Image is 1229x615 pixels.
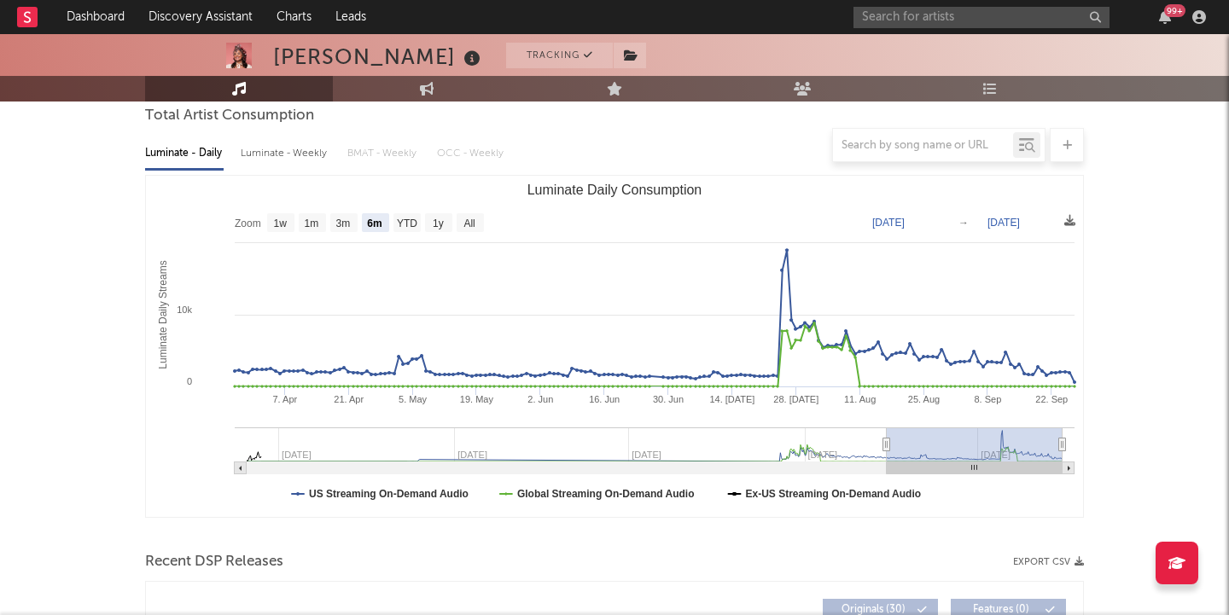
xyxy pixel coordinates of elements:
text: 5. May [399,394,428,404]
text: 30. Jun [653,394,684,404]
text: 3m [336,218,351,229]
div: 99 + [1164,4,1185,17]
text: 1w [274,218,288,229]
text: [DATE] [987,217,1020,229]
text: 1m [305,218,319,229]
text: → [958,217,969,229]
div: [PERSON_NAME] [273,43,485,71]
button: 99+ [1159,10,1171,24]
svg: Luminate Daily Consumption [146,176,1083,517]
text: YTD [397,218,417,229]
text: 7. Apr [272,394,297,404]
text: 14. [DATE] [709,394,754,404]
text: Zoom [235,218,261,229]
text: 19. May [460,394,494,404]
span: Features ( 0 ) [962,605,1040,615]
text: 21. Apr [334,394,364,404]
text: 0 [187,376,192,386]
text: 11. Aug [844,394,876,404]
button: Tracking [506,43,613,68]
input: Search for artists [853,7,1110,28]
text: 16. Jun [589,394,620,404]
text: Ex-US Streaming On-Demand Audio [746,488,922,500]
text: 28. [DATE] [773,394,818,404]
text: 8. Sep [974,394,1001,404]
text: [DATE] [872,217,905,229]
span: Total Artist Consumption [145,106,314,126]
text: All [463,218,475,229]
text: 6m [367,218,382,229]
span: Originals ( 30 ) [834,605,912,615]
text: 22. Sep [1035,394,1068,404]
button: Export CSV [1013,557,1084,567]
input: Search by song name or URL [833,139,1013,153]
text: Luminate Daily Streams [157,260,169,368]
text: 10k [177,305,192,315]
text: 1y [433,218,444,229]
text: Global Streaming On-Demand Audio [517,488,695,500]
span: Recent DSP Releases [145,552,283,572]
text: 25. Aug [908,394,940,404]
text: Luminate Daily Consumption [527,183,702,197]
text: 2. Jun [527,394,553,404]
text: US Streaming On-Demand Audio [309,488,469,500]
